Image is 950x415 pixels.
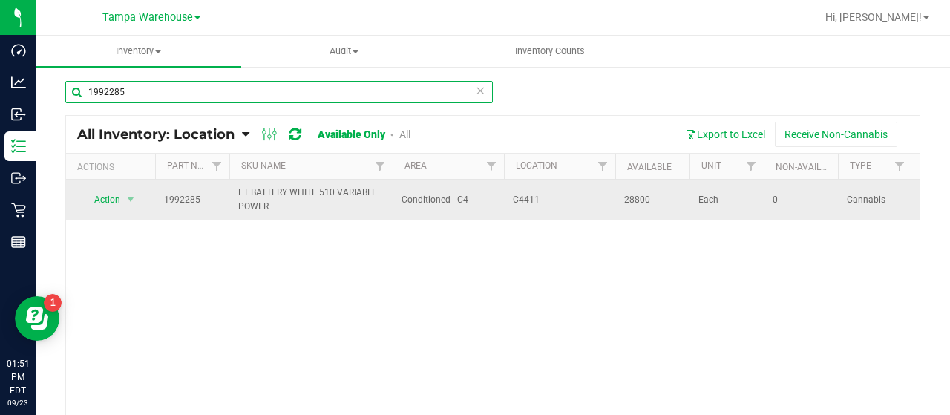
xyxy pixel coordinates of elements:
inline-svg: Inbound [11,107,26,122]
inline-svg: Retail [11,203,26,218]
a: SKU Name [241,160,286,171]
span: Audit [242,45,446,58]
button: Receive Non-Cannabis [775,122,897,147]
span: Inventory Counts [495,45,605,58]
span: Each [698,193,755,207]
span: Hi, [PERSON_NAME]! [825,11,922,23]
a: All [399,128,410,140]
span: Tampa Warehouse [102,11,193,24]
span: 1992285 [164,193,220,207]
inline-svg: Analytics [11,75,26,90]
a: Inventory Counts [447,36,652,67]
a: Filter [479,154,504,179]
a: All Inventory: Location [77,126,242,143]
a: Non-Available [776,162,842,172]
a: Filter [888,154,912,179]
a: Unit [701,160,721,171]
a: Available [627,162,672,172]
inline-svg: Outbound [11,171,26,186]
p: 01:51 PM EDT [7,357,29,397]
a: Filter [368,154,393,179]
span: 0 [773,193,829,207]
iframe: Resource center unread badge [44,294,62,312]
a: Inventory [36,36,241,67]
a: Audit [241,36,447,67]
a: Available Only [318,128,385,140]
span: All Inventory: Location [77,126,235,143]
a: Filter [591,154,615,179]
input: Search Item Name, Retail Display Name, SKU, Part Number... [65,81,493,103]
a: Location [516,160,557,171]
iframe: Resource center [15,296,59,341]
span: Inventory [36,45,241,58]
span: 28800 [624,193,681,207]
a: Filter [205,154,229,179]
inline-svg: Inventory [11,139,26,154]
a: Type [850,160,871,171]
span: select [122,189,140,210]
span: Conditioned - C4 - [402,193,495,207]
span: Action [81,189,121,210]
div: Actions [77,162,149,172]
span: C4411 [513,193,606,207]
button: Export to Excel [675,122,775,147]
p: 09/23 [7,397,29,408]
inline-svg: Reports [11,235,26,249]
span: Cannabis [847,193,903,207]
inline-svg: Dashboard [11,43,26,58]
span: Clear [475,81,485,100]
span: FT BATTERY WHITE 510 VARIABLE POWER [238,186,384,214]
a: Part Number [167,160,226,171]
a: Filter [739,154,764,179]
a: Area [404,160,427,171]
